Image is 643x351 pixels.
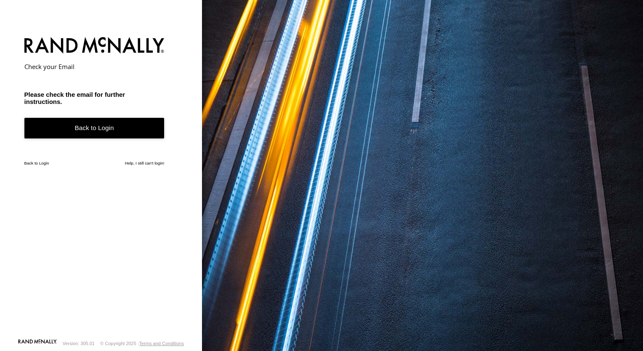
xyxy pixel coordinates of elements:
[125,161,165,165] a: Help, I still can't login!
[18,339,57,348] a: Visit our Website
[24,62,165,71] h2: Check your Email
[24,161,49,165] a: Back to Login
[24,118,165,138] a: Back to Login
[100,341,184,346] div: © Copyright 2025 -
[24,35,165,57] img: Rand McNally
[24,91,165,105] h3: Please check the email for further instructions.
[63,341,95,346] div: Version: 305.01
[139,341,184,346] a: Terms and Conditions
